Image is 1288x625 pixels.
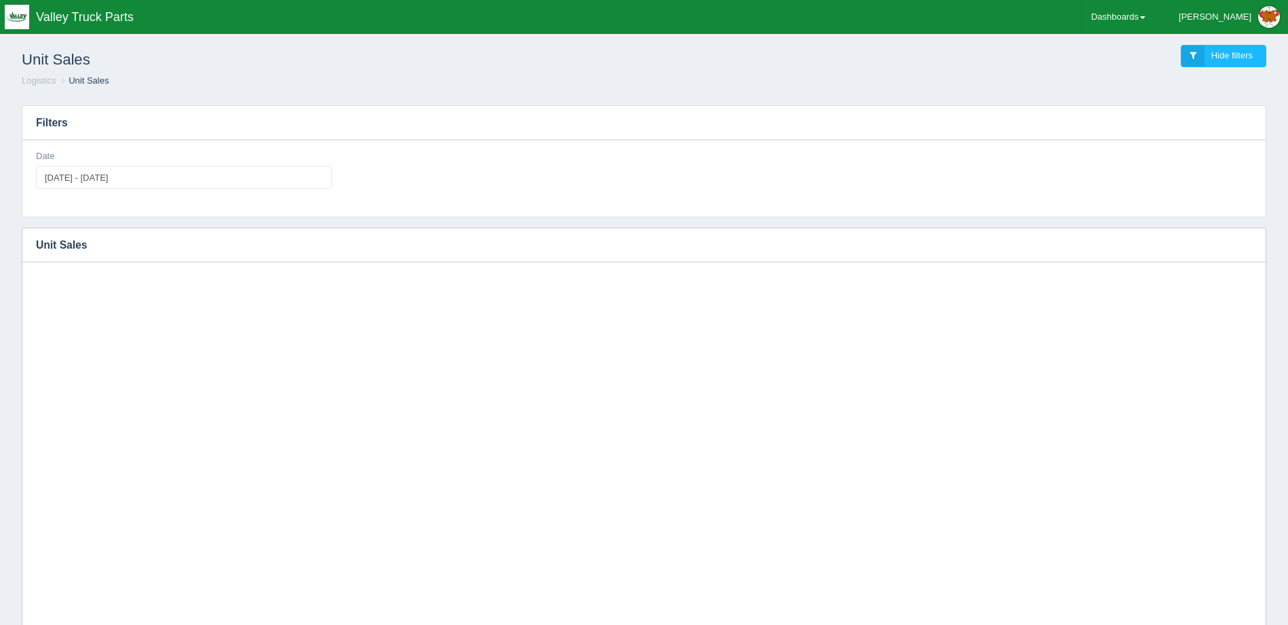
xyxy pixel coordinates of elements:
h3: Filters [22,106,1266,140]
a: Logistics [22,75,56,86]
span: Hide filters [1211,50,1253,60]
h1: Unit Sales [22,45,644,75]
div: [PERSON_NAME] [1179,3,1251,31]
li: Unit Sales [58,75,109,88]
img: q1blfpkbivjhsugxdrfq.png [5,5,29,29]
label: Date [36,150,54,163]
img: Profile Picture [1258,6,1280,28]
span: Valley Truck Parts [36,10,134,24]
h3: Unit Sales [22,228,1245,262]
a: Hide filters [1181,45,1266,67]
